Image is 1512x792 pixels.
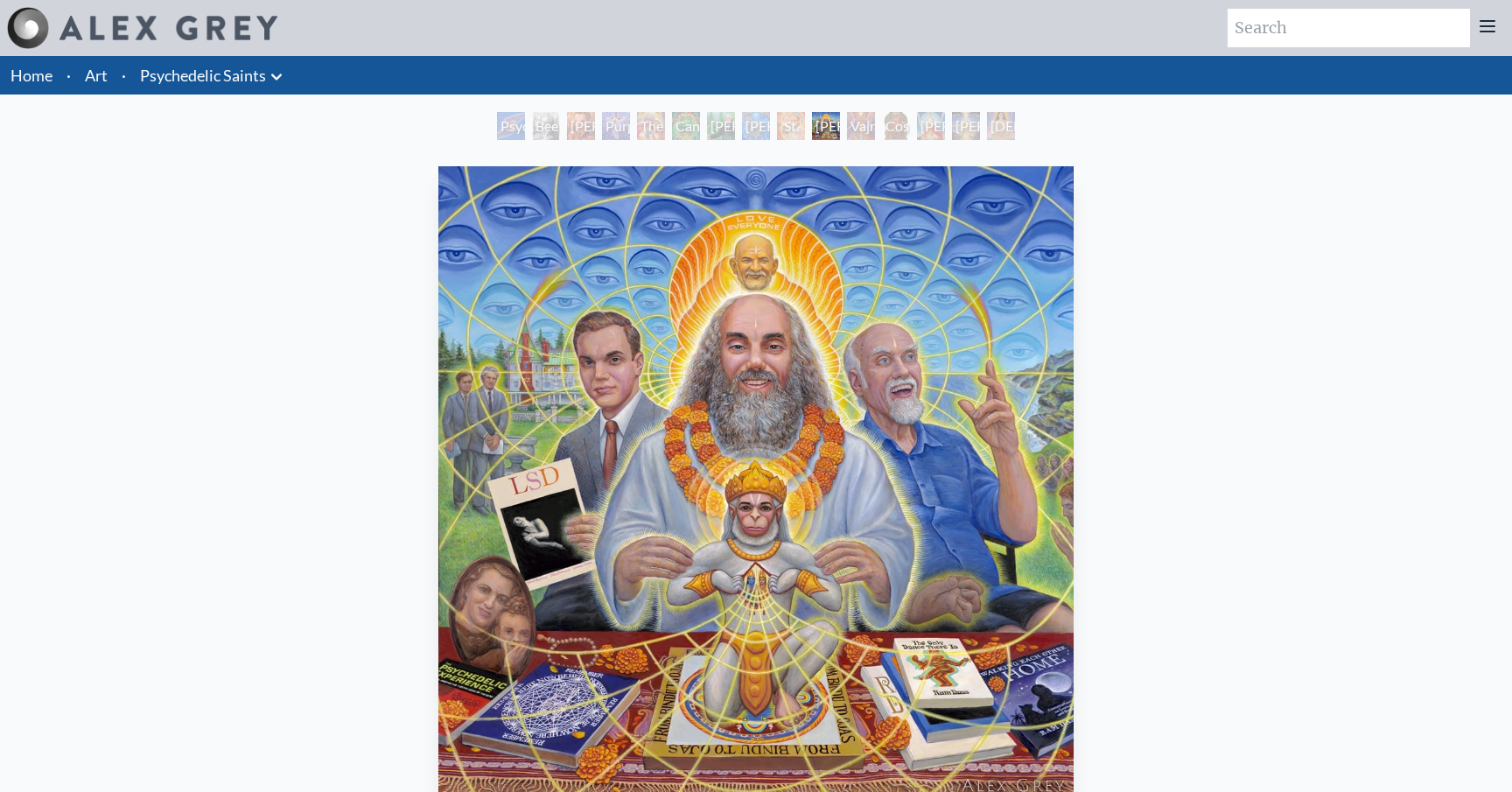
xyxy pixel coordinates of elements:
a: Art [85,63,108,88]
div: St. [PERSON_NAME] & The LSD Revelation Revolution [777,112,805,140]
div: [PERSON_NAME] [917,112,945,140]
input: Search [1228,9,1470,47]
div: Cannabacchus [672,112,700,140]
div: Psychedelic Healing [497,112,525,140]
div: [PERSON_NAME] & the New Eleusis [742,112,770,140]
div: Cosmic [DEMOGRAPHIC_DATA] [882,112,910,140]
li: · [59,56,78,95]
div: Vajra Guru [847,112,875,140]
div: [DEMOGRAPHIC_DATA] [987,112,1015,140]
a: Home [10,66,52,85]
a: Psychedelic Saints [140,63,266,88]
div: [PERSON_NAME] M.D., Cartographer of Consciousness [567,112,595,140]
div: [PERSON_NAME][US_STATE] - Hemp Farmer [707,112,735,140]
div: [PERSON_NAME] [952,112,980,140]
li: · [115,56,133,95]
div: The Shulgins and their Alchemical Angels [637,112,665,140]
div: Purple [DEMOGRAPHIC_DATA] [602,112,630,140]
div: [PERSON_NAME] [812,112,840,140]
div: Beethoven [532,112,560,140]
